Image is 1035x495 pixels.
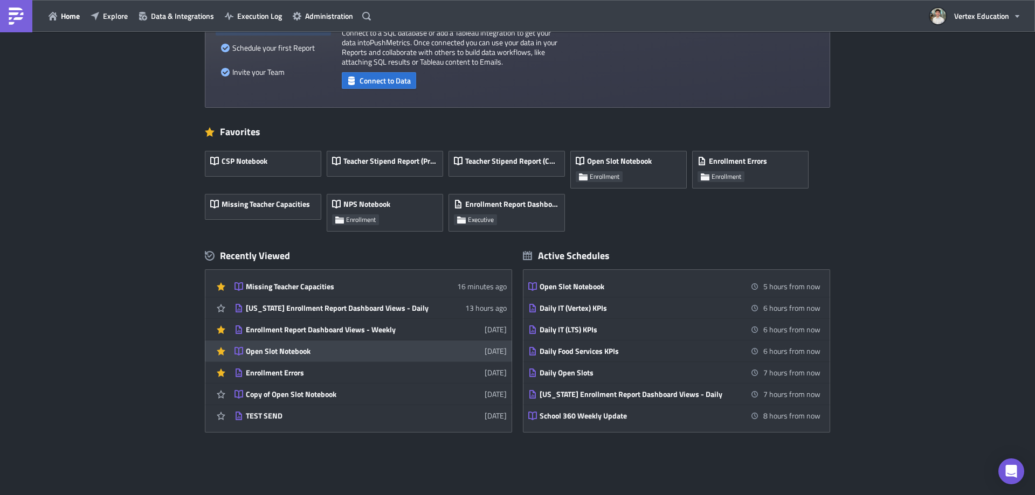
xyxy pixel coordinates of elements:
[246,411,434,421] div: TEST SEND
[590,172,619,181] span: Enrollment
[448,189,570,232] a: Enrollment Report Dashboard Views - WeeklyExecutive
[457,281,507,292] time: 2025-09-26T07:30:02Z
[246,282,434,291] div: Missing Teacher Capacities
[998,458,1024,484] div: Open Intercom Messenger
[234,276,507,297] a: Missing Teacher Capacities16 minutes ago
[570,145,692,189] a: Open Slot NotebookEnrollment
[540,346,728,356] div: Daily Food Services KPIs
[205,248,512,264] div: Recently Viewed
[221,36,326,60] div: Schedule your first Report
[763,388,820,400] time: 2025-09-26 08:00
[343,199,390,209] span: NPS Notebook
[222,156,267,166] span: CSP Notebook
[234,319,507,340] a: Enrollment Report Dashboard Views - Weekly[DATE]
[234,384,507,405] a: Copy of Open Slot Notebook[DATE]
[234,362,507,383] a: Enrollment Errors[DATE]
[929,7,947,25] img: Avatar
[246,346,434,356] div: Open Slot Notebook
[234,297,507,318] a: [US_STATE] Enrollment Report Dashboard Views - Daily13 hours ago
[763,324,820,335] time: 2025-09-26 06:46
[205,145,327,189] a: CSP Notebook
[360,75,411,86] span: Connect to Data
[85,8,133,24] button: Explore
[342,28,557,67] p: Connect to a SQL database or add a Tableau integration to get your data into PushMetrics . Once c...
[327,145,448,189] a: Teacher Stipend Report (Previous Month)
[692,145,814,189] a: Enrollment ErrorsEnrollment
[540,325,728,334] div: Daily IT (LTS) KPIs
[465,156,559,166] span: Teacher Stipend Report (Current Month)
[103,10,128,22] span: Explore
[222,199,310,209] span: Missing Teacher Capacities
[923,4,1027,28] button: Vertex Education
[540,282,728,291] div: Open Slot Notebook
[763,302,820,313] time: 2025-09-26 06:45
[763,281,820,292] time: 2025-09-26 06:00
[205,124,830,140] div: Favorites
[485,388,507,400] time: 2025-07-17T22:15:15Z
[465,302,507,313] time: 2025-09-25T18:49:04Z
[342,74,416,85] a: Connect to Data
[468,215,494,224] span: Executive
[712,172,741,181] span: Enrollment
[246,303,434,313] div: [US_STATE] Enrollment Report Dashboard Views - Daily
[246,389,434,399] div: Copy of Open Slot Notebook
[234,340,507,361] a: Open Slot Notebook[DATE]
[528,384,820,405] a: [US_STATE] Enrollment Report Dashboard Views - Daily7 hours from now
[528,319,820,340] a: Daily IT (LTS) KPIs6 hours from now
[219,8,287,24] button: Execution Log
[485,345,507,357] time: 2025-08-14T19:42:39Z
[528,362,820,383] a: Daily Open Slots7 hours from now
[485,410,507,421] time: 2025-06-30T15:45:18Z
[540,411,728,421] div: School 360 Weekly Update
[221,60,326,84] div: Invite your Team
[540,368,728,378] div: Daily Open Slots
[763,345,820,357] time: 2025-09-26 06:50
[528,276,820,297] a: Open Slot Notebook5 hours from now
[528,340,820,361] a: Daily Food Services KPIs6 hours from now
[540,389,728,399] div: [US_STATE] Enrollment Report Dashboard Views - Daily
[305,10,353,22] span: Administration
[465,199,559,209] span: Enrollment Report Dashboard Views - Weekly
[8,8,25,25] img: PushMetrics
[234,405,507,426] a: TEST SEND[DATE]
[246,368,434,378] div: Enrollment Errors
[485,324,507,335] time: 2025-08-18T21:59:19Z
[151,10,214,22] span: Data & Integrations
[343,156,437,166] span: Teacher Stipend Report (Previous Month)
[346,215,376,224] span: Enrollment
[287,8,358,24] button: Administration
[763,410,820,421] time: 2025-09-26 08:30
[342,72,416,89] button: Connect to Data
[327,189,448,232] a: NPS NotebookEnrollment
[205,189,327,232] a: Missing Teacher Capacities
[237,10,282,22] span: Execution Log
[523,249,610,262] div: Active Schedules
[485,367,507,378] time: 2025-08-10T19:46:26Z
[61,10,80,22] span: Home
[540,303,728,313] div: Daily IT (Vertex) KPIs
[246,325,434,334] div: Enrollment Report Dashboard Views - Weekly
[709,156,767,166] span: Enrollment Errors
[448,145,570,189] a: Teacher Stipend Report (Current Month)
[133,8,219,24] button: Data & Integrations
[763,367,820,378] time: 2025-09-26 07:30
[954,10,1009,22] span: Vertex Education
[528,297,820,318] a: Daily IT (Vertex) KPIs6 hours from now
[43,8,85,24] button: Home
[587,156,652,166] span: Open Slot Notebook
[528,405,820,426] a: School 360 Weekly Update8 hours from now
